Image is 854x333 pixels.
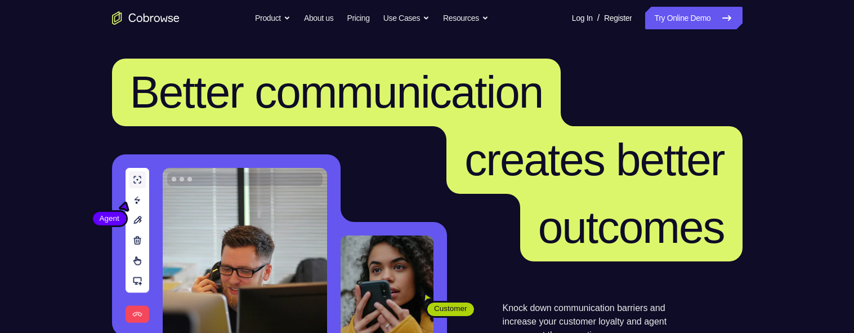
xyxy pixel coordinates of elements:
button: Use Cases [383,7,430,29]
span: / [597,11,600,25]
span: outcomes [538,202,725,252]
a: Log In [572,7,593,29]
a: Try Online Demo [645,7,742,29]
button: Product [255,7,290,29]
span: creates better [464,135,724,185]
button: Resources [443,7,489,29]
span: Better communication [130,67,543,117]
a: Register [604,7,632,29]
a: Go to the home page [112,11,180,25]
a: About us [304,7,333,29]
a: Pricing [347,7,369,29]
